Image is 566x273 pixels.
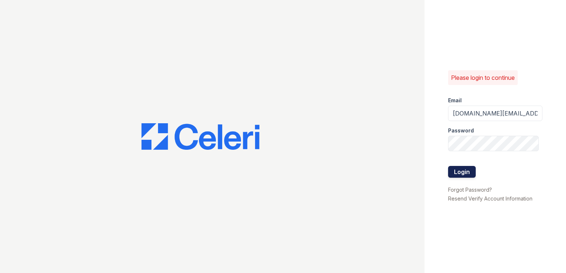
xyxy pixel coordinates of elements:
img: CE_Logo_Blue-a8612792a0a2168367f1c8372b55b34899dd931a85d93a1a3d3e32e68fde9ad4.png [141,123,259,150]
label: Password [448,127,474,134]
a: Resend Verify Account Information [448,195,532,202]
label: Email [448,97,462,104]
a: Forgot Password? [448,187,492,193]
p: Please login to continue [451,73,515,82]
button: Login [448,166,476,178]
